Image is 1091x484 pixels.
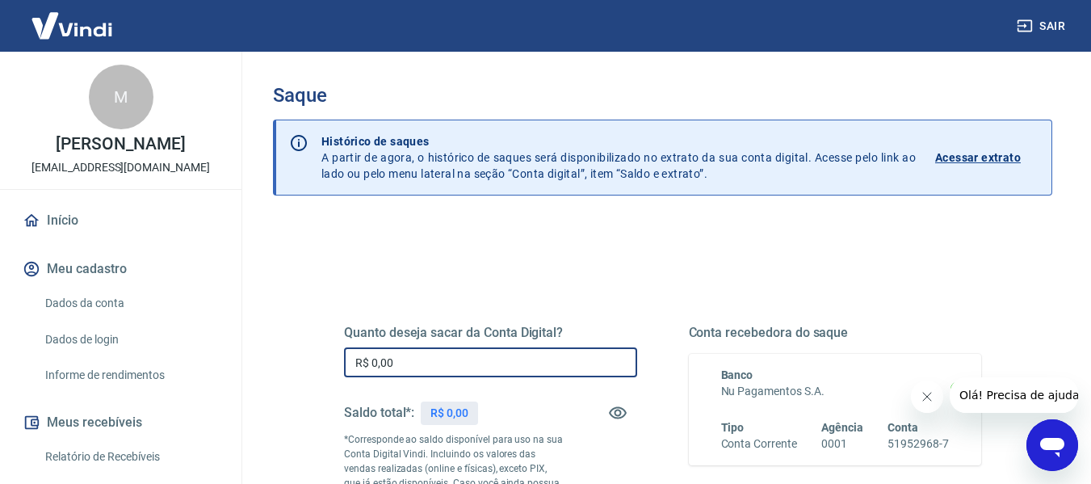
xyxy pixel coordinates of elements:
[321,133,916,149] p: Histórico de saques
[935,149,1021,166] p: Acessar extrato
[19,251,222,287] button: Meu cadastro
[721,368,753,381] span: Banco
[344,325,637,341] h5: Quanto deseja sacar da Conta Digital?
[887,436,949,452] h6: 51952968-7
[689,325,982,341] h5: Conta recebedora do saque
[721,436,797,452] h6: Conta Corrente
[887,421,918,434] span: Conta
[19,1,124,50] img: Vindi
[321,133,916,182] p: A partir de agora, o histórico de saques será disponibilizado no extrato da sua conta digital. Ac...
[430,405,468,422] p: R$ 0,00
[821,421,863,434] span: Agência
[56,136,185,153] p: [PERSON_NAME]
[39,440,222,473] a: Relatório de Recebíveis
[39,287,222,320] a: Dados da conta
[19,203,222,238] a: Início
[911,381,943,413] iframe: Fechar mensagem
[721,421,745,434] span: Tipo
[821,436,863,452] h6: 0001
[935,133,1039,182] a: Acessar extrato
[1013,11,1072,41] button: Sair
[721,383,950,400] h6: Nu Pagamentos S.A.
[31,159,210,176] p: [EMAIL_ADDRESS][DOMAIN_NAME]
[1026,419,1078,471] iframe: Botão para abrir a janela de mensagens
[344,405,414,421] h5: Saldo total*:
[39,323,222,356] a: Dados de login
[273,84,1052,107] h3: Saque
[950,377,1078,413] iframe: Mensagem da empresa
[89,65,153,129] div: M
[10,11,136,24] span: Olá! Precisa de ajuda?
[39,359,222,392] a: Informe de rendimentos
[19,405,222,440] button: Meus recebíveis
